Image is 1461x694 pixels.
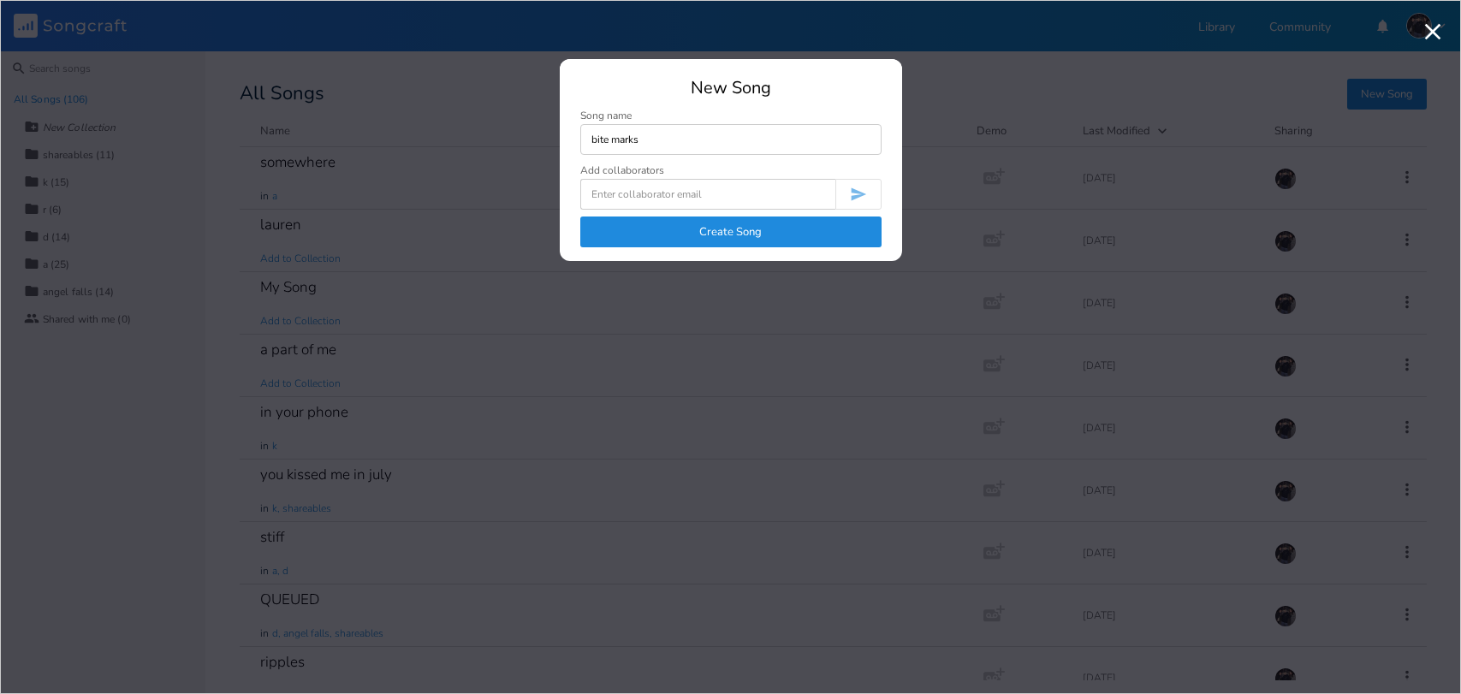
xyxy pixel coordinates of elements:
div: Song name [580,110,882,121]
button: Invite [835,179,882,210]
div: Add collaborators [580,165,664,175]
input: Enter song name [580,124,882,155]
button: Create Song [580,217,882,247]
div: New Song [580,80,882,97]
input: Enter collaborator email [580,179,835,210]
